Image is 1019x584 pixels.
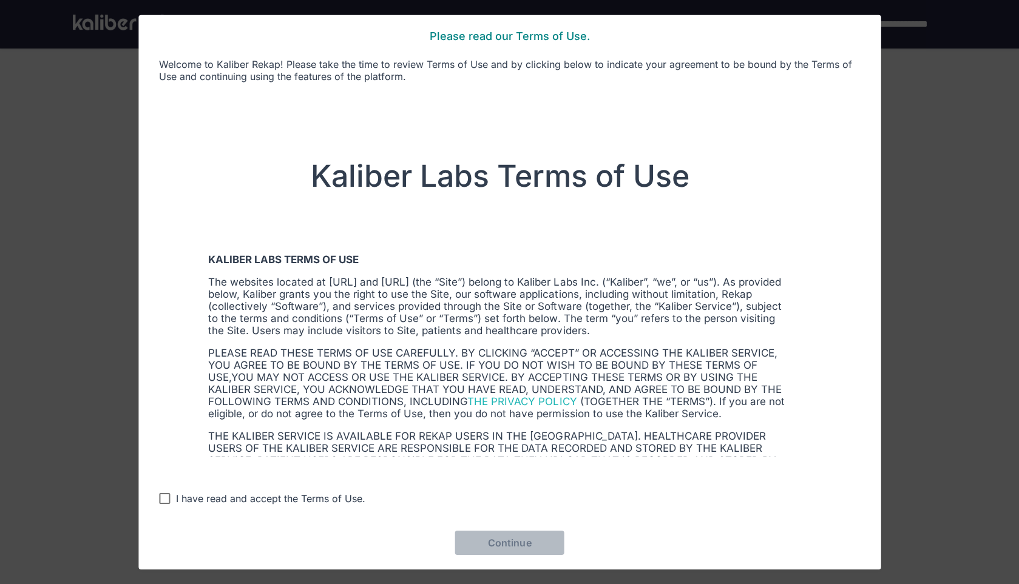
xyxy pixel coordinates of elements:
[208,429,792,563] p: THE KALIBER SERVICE IS AVAILABLE FOR REKAP USERS IN THE [GEOGRAPHIC_DATA]. HEALTHCARE PROVIDER US...
[176,492,365,505] div: I have read and accept the Terms of Use.
[208,346,792,419] p: PLEASE READ THESE TERMS OF USE CAREFULLY. BY CLICKING “ACCEPT” OR ACCESSING THE KALIBER SERVICE, ...
[208,116,792,235] h3: Kaliber Labs Terms of Use
[488,537,532,549] span: Continue
[153,29,866,42] div: Please read our Terms of Use.
[208,275,792,336] p: The websites located at [URL] and [URL] (the “Site”) belong to Kaliber Labs Inc. (“Kaliber”, “we”...
[153,52,866,88] div: Welcome to Kaliber Rekap! Please take the time to review Terms of Use and by clicking below to in...
[467,395,577,407] a: THE PRIVACY POLICY
[455,531,564,555] button: Continue
[208,253,359,265] b: KALIBER LABS TERMS OF USE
